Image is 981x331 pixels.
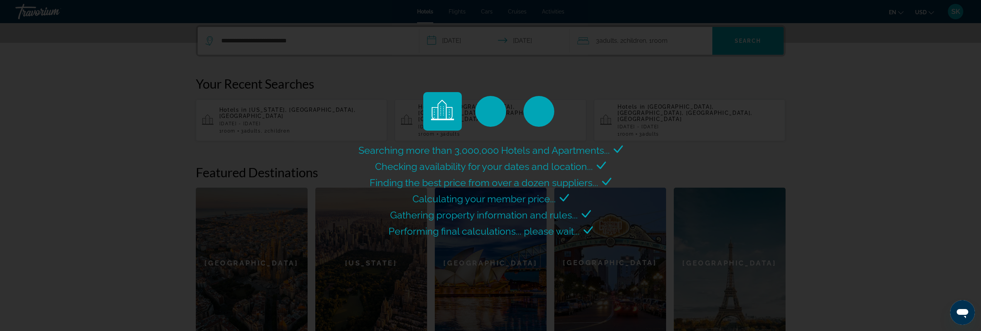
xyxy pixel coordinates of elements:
iframe: Button to launch messaging window [950,300,975,325]
span: Performing final calculations... please wait... [389,225,580,237]
span: Searching more than 3,000,000 Hotels and Apartments... [358,144,610,156]
span: Finding the best price from over a dozen suppliers... [370,177,598,188]
span: Checking availability for your dates and location... [375,161,593,172]
span: Gathering property information and rules... [390,209,578,221]
span: Calculating your member price... [412,193,556,205]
